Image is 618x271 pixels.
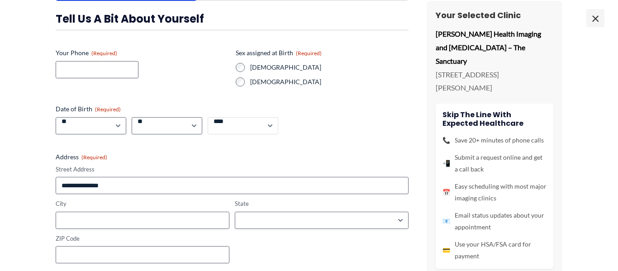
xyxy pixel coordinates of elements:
legend: Sex assigned at Birth [236,48,322,57]
span: (Required) [95,106,121,113]
h3: Your Selected Clinic [436,10,553,20]
label: Street Address [56,165,409,174]
li: Easy scheduling with most major imaging clinics [442,181,547,204]
legend: Address [56,152,107,162]
span: (Required) [296,50,322,57]
span: 📧 [442,215,450,227]
label: State [235,200,409,208]
span: 💳 [442,244,450,256]
li: Save 20+ minutes of phone calls [442,134,547,146]
p: [PERSON_NAME] Health Imaging and [MEDICAL_DATA] – The Sanctuary [436,28,553,68]
label: ZIP Code [56,234,229,243]
li: Use your HSA/FSA card for payment [442,238,547,262]
li: Submit a request online and get a call back [442,152,547,175]
span: × [586,9,604,27]
label: City [56,200,229,208]
span: 📞 [442,134,450,146]
span: 📲 [442,157,450,169]
p: [STREET_ADDRESS][PERSON_NAME] [436,68,553,95]
span: (Required) [81,154,107,161]
li: Email status updates about your appointment [442,209,547,233]
label: [DEMOGRAPHIC_DATA] [250,63,409,72]
h4: Skip the line with Expected Healthcare [442,110,547,128]
legend: Date of Birth [56,105,121,114]
label: Your Phone [56,48,228,57]
label: [DEMOGRAPHIC_DATA] [250,77,409,86]
h3: Tell us a bit about yourself [56,12,409,26]
span: (Required) [91,50,117,57]
span: 📅 [442,186,450,198]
